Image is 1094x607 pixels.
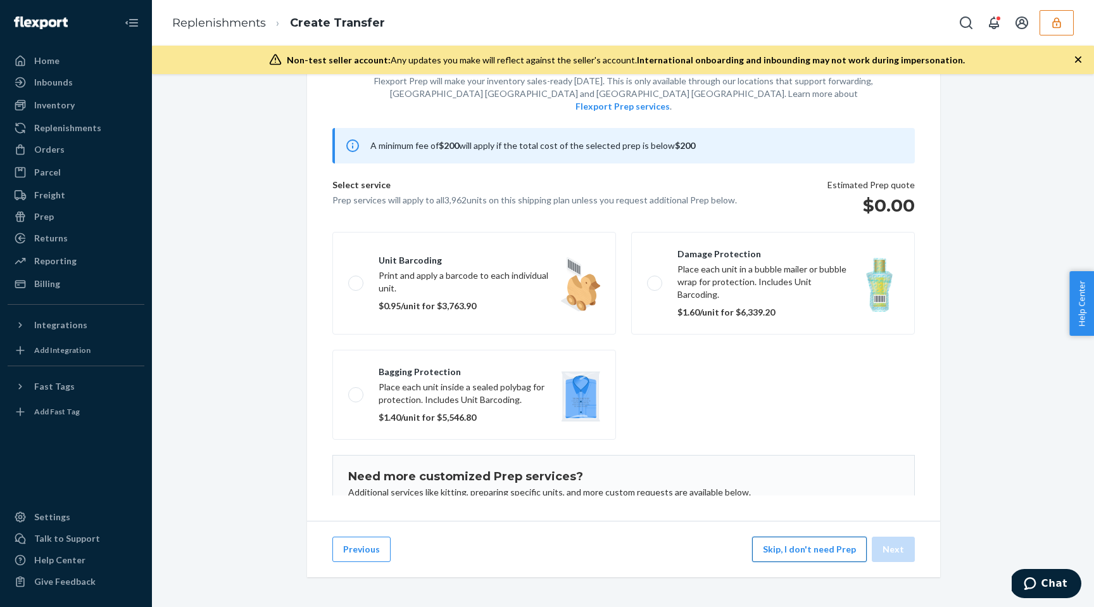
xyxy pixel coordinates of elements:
[8,274,144,294] a: Billing
[8,402,144,422] a: Add Fast Tag
[34,380,75,393] div: Fast Tags
[34,99,75,112] div: Inventory
[332,179,737,194] p: Select service
[8,376,144,397] button: Fast Tags
[827,179,915,191] p: Estimated Prep quote
[981,10,1007,35] button: Open notifications
[439,140,459,151] b: $200
[34,143,65,156] div: Orders
[1069,271,1094,336] button: Help Center
[34,232,68,245] div: Returns
[34,406,80,417] div: Add Fast Tag
[34,122,101,134] div: Replenishments
[374,75,873,113] p: Flexport Prep will make your inventory sales-ready [DATE]. This is only available through our loc...
[8,162,144,182] a: Parcel
[34,575,96,588] div: Give Feedback
[8,528,144,549] button: Talk to Support
[348,471,899,483] h1: Need more customized Prep services?
[34,54,60,67] div: Home
[675,140,695,151] b: $200
[34,319,87,331] div: Integrations
[34,532,100,545] div: Talk to Support
[8,72,144,93] a: Inbounds
[1009,10,1034,35] button: Open account menu
[953,10,979,35] button: Open Search Box
[287,54,965,67] div: Any updates you make will reflect against the seller's account.
[34,554,85,566] div: Help Center
[34,210,54,223] div: Prep
[34,76,73,89] div: Inbounds
[8,118,144,138] a: Replenishments
[1012,569,1081,601] iframe: Opens a widget where you can chat to one of our agents
[8,95,144,115] a: Inventory
[8,572,144,592] button: Give Feedback
[34,511,70,523] div: Settings
[637,54,965,65] span: International onboarding and inbounding may not work during impersonation.
[290,16,385,30] a: Create Transfer
[8,340,144,361] a: Add Integration
[827,194,915,217] h1: $0.00
[119,10,144,35] button: Close Navigation
[34,166,61,179] div: Parcel
[8,185,144,205] a: Freight
[34,345,91,355] div: Add Integration
[575,100,670,113] button: Flexport Prep services
[8,550,144,570] a: Help Center
[8,228,144,248] a: Returns
[34,278,60,290] div: Billing
[162,4,395,42] ol: breadcrumbs
[8,51,144,71] a: Home
[287,54,391,65] span: Non-test seller account:
[8,207,144,227] a: Prep
[8,139,144,160] a: Orders
[8,507,144,527] a: Settings
[332,537,391,562] button: Previous
[34,255,77,267] div: Reporting
[8,315,144,335] button: Integrations
[752,537,867,562] button: Skip, I don't need Prep
[872,537,915,562] button: Next
[14,16,68,29] img: Flexport logo
[348,486,899,499] p: Additional services like kitting, preparing specific units, and more custom requests are availabl...
[8,251,144,271] a: Reporting
[370,140,695,151] span: A minimum fee of will apply if the total cost of the selected prep is below
[172,16,266,30] a: Replenishments
[34,189,65,201] div: Freight
[332,194,737,207] p: Prep services will apply to all 3,962 units on this shipping plan unless you request additional P...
